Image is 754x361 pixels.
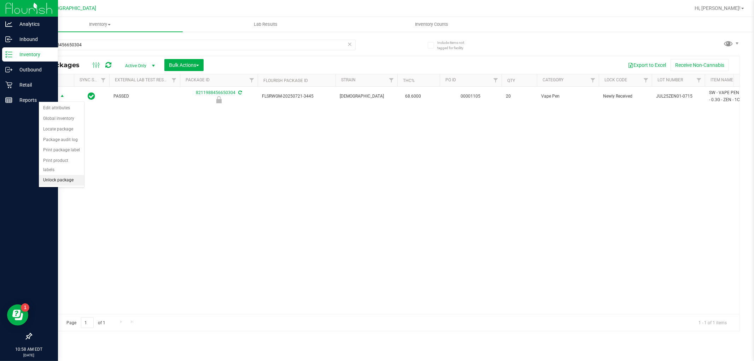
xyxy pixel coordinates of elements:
a: Sync Status [80,77,107,82]
span: FLSRWGM-20250721-3445 [262,93,331,100]
a: Inventory [17,17,183,32]
span: [GEOGRAPHIC_DATA] [48,5,97,11]
button: Bulk Actions [164,59,204,71]
a: Lot Number [657,77,683,82]
button: Export to Excel [623,59,671,71]
a: Filter [168,74,180,86]
a: Filter [98,74,109,86]
span: JUL25ZEN01-0715 [656,93,701,100]
span: Page of 1 [60,317,111,328]
li: Print package label [39,145,84,156]
span: All Packages [37,61,87,69]
span: [DEMOGRAPHIC_DATA] [340,93,393,100]
span: 68.6000 [402,91,425,101]
a: Qty [507,78,515,83]
a: Strain [341,77,356,82]
p: Reports [12,96,55,104]
a: Filter [490,74,502,86]
span: Inventory Counts [405,21,458,28]
span: Hi, [PERSON_NAME]! [695,5,741,11]
div: Newly Received [179,96,259,103]
span: PASSED [113,93,176,100]
p: Inventory [12,50,55,59]
span: 1 - 1 of 1 items [693,317,732,328]
span: In Sync [88,91,95,101]
li: Edit attributes [39,103,84,113]
a: Lock Code [604,77,627,82]
a: PO ID [445,77,456,82]
li: Package audit log [39,135,84,145]
a: Filter [246,74,258,86]
span: Clear [347,40,352,49]
span: Bulk Actions [169,62,199,68]
a: Lab Results [183,17,349,32]
iframe: Resource center [7,304,28,326]
span: Include items not tagged for facility [437,40,473,51]
a: Filter [693,74,705,86]
span: Vape Pen [541,93,595,100]
inline-svg: Retail [5,81,12,88]
input: 1 [81,317,94,328]
inline-svg: Inventory [5,51,12,58]
p: Retail [12,81,55,89]
p: 10:58 AM EDT [3,346,55,353]
li: Global inventory [39,113,84,124]
p: Inbound [12,35,55,43]
inline-svg: Analytics [5,21,12,28]
span: Newly Received [603,93,648,100]
span: select [58,92,67,101]
a: Filter [640,74,652,86]
p: Analytics [12,20,55,28]
li: Locate package [39,124,84,135]
a: External Lab Test Result [115,77,170,82]
iframe: Resource center unread badge [21,303,29,312]
inline-svg: Reports [5,97,12,104]
input: Search Package ID, Item Name, SKU, Lot or Part Number... [31,40,356,50]
inline-svg: Inbound [5,36,12,43]
a: Flourish Package ID [263,78,308,83]
a: Filter [386,74,397,86]
a: Filter [587,74,599,86]
a: 00001105 [461,94,481,99]
a: 8211988456650304 [196,90,235,95]
span: 20 [506,93,533,100]
a: Inventory Counts [349,17,514,32]
span: Sync from Compliance System [237,90,242,95]
button: Receive Non-Cannabis [671,59,729,71]
span: Inventory [17,21,183,28]
p: Outbound [12,65,55,74]
a: Package ID [186,77,210,82]
a: Item Name [711,77,733,82]
li: Print product labels [39,156,84,175]
inline-svg: Outbound [5,66,12,73]
li: Unlock package [39,175,84,186]
a: Category [543,77,563,82]
span: Lab Results [244,21,287,28]
p: [DATE] [3,353,55,358]
a: THC% [403,78,415,83]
